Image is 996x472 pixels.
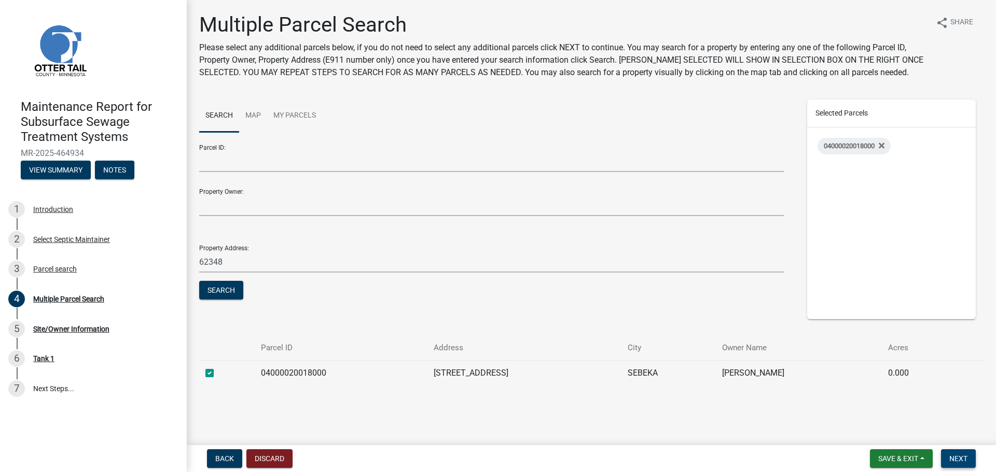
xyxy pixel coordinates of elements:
div: Parcel search [33,265,77,273]
span: MR-2025-464934 [21,148,166,158]
div: Multiple Parcel Search [33,295,104,303]
td: 04000020018000 [255,360,428,385]
button: Next [941,449,976,468]
button: Save & Exit [870,449,933,468]
span: 04000020018000 [824,142,875,150]
div: Select Septic Maintainer [33,236,110,243]
wm-modal-confirm: Notes [95,167,134,175]
button: View Summary [21,161,91,179]
a: My Parcels [267,99,322,133]
div: 3 [8,261,25,277]
p: Please select any additional parcels below, if you do not need to select any additional parcels c... [199,41,928,79]
th: Parcel ID [255,336,428,360]
td: [PERSON_NAME] [716,360,882,385]
button: Back [207,449,242,468]
h1: Multiple Parcel Search [199,12,928,37]
div: 7 [8,380,25,397]
div: 4 [8,291,25,307]
td: SEBEKA [621,360,716,385]
button: Search [199,281,243,299]
div: 2 [8,231,25,248]
wm-modal-confirm: Summary [21,167,91,175]
button: Discard [246,449,293,468]
img: Otter Tail County, Minnesota [21,11,99,89]
button: shareShare [928,12,981,33]
span: Back [215,454,234,463]
th: Address [427,336,621,360]
div: Selected Parcels [807,99,976,127]
a: Search [199,99,239,133]
span: Save & Exit [878,454,918,463]
a: Map [239,99,267,133]
div: 1 [8,201,25,218]
th: Owner Name [716,336,882,360]
div: Introduction [33,206,73,213]
i: share [936,17,948,29]
button: Notes [95,161,134,179]
th: Acres [882,336,956,360]
div: 5 [8,321,25,337]
th: City [621,336,716,360]
div: Site/Owner Information [33,325,109,333]
h4: Maintenance Report for Subsurface Sewage Treatment Systems [21,99,178,144]
span: Share [950,17,973,29]
td: 0.000 [882,360,956,385]
td: [STREET_ADDRESS] [427,360,621,385]
div: 6 [8,350,25,367]
span: Next [949,454,967,463]
div: Tank 1 [33,355,54,362]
